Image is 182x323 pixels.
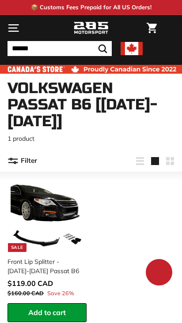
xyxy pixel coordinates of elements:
[8,176,87,303] a: Sale volkswagen cc front lip Front Lip Splitter - [DATE]-[DATE] Passat B6 Save 26%
[8,289,44,297] span: $160.00 CAD
[47,289,74,297] span: Save 26%
[8,257,81,276] div: Front Lip Splitter - [DATE]-[DATE] Passat B6
[28,308,66,317] span: Add to cart
[8,80,174,130] h1: Volkswagen Passat B6 [[DATE]-[DATE]]
[8,41,112,56] input: Search
[8,279,53,288] span: $119.00 CAD
[8,303,87,322] button: Add to cart
[143,259,175,288] inbox-online-store-chat: Shopify online store chat
[11,180,83,252] img: volkswagen cc front lip
[8,134,174,143] p: 1 product
[31,3,152,12] p: 📦 Customs Fees Prepaid for All US Orders!
[8,150,37,172] button: Filter
[142,15,161,41] a: Cart
[73,21,109,36] img: Logo_285_Motorsport_areodynamics_components
[8,243,27,252] div: Sale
